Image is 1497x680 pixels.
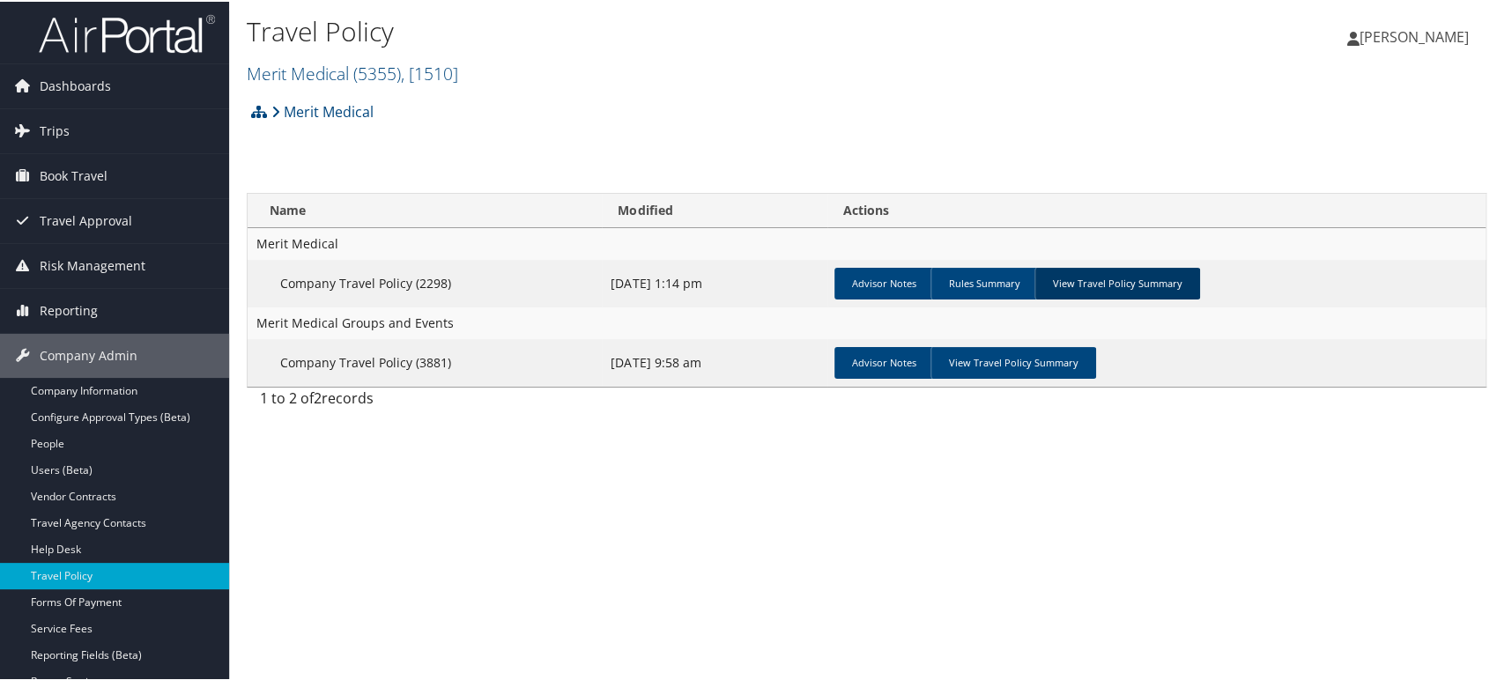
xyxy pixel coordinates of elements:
a: Merit Medical [271,92,374,128]
span: Dashboards [40,63,111,107]
td: Company Travel Policy (3881) [248,337,602,385]
td: Merit Medical Groups and Events [248,306,1486,337]
td: Company Travel Policy (2298) [248,258,602,306]
a: View Travel Policy Summary [930,345,1096,377]
a: Merit Medical [247,60,458,84]
span: Reporting [40,287,98,331]
a: Advisor Notes [834,266,934,298]
span: [PERSON_NAME] [1360,26,1469,45]
a: View Travel Policy Summary [1034,266,1200,298]
th: Actions [827,192,1486,226]
img: airportal-logo.png [39,11,215,53]
th: Modified: activate to sort column ascending [602,192,827,226]
span: , [ 1510 ] [401,60,458,84]
td: [DATE] 1:14 pm [602,258,827,306]
th: Name: activate to sort column ascending [248,192,602,226]
a: Advisor Notes [834,345,934,377]
span: 2 [314,387,322,406]
td: Merit Medical [248,226,1486,258]
span: Company Admin [40,332,137,376]
h1: Travel Policy [247,11,1073,48]
td: [DATE] 9:58 am [602,337,827,385]
span: Travel Approval [40,197,132,241]
div: 1 to 2 of records [260,386,544,416]
span: Trips [40,107,70,152]
span: ( 5355 ) [353,60,401,84]
span: Book Travel [40,152,107,196]
a: Rules Summary [930,266,1038,298]
a: [PERSON_NAME] [1347,9,1486,62]
span: Risk Management [40,242,145,286]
